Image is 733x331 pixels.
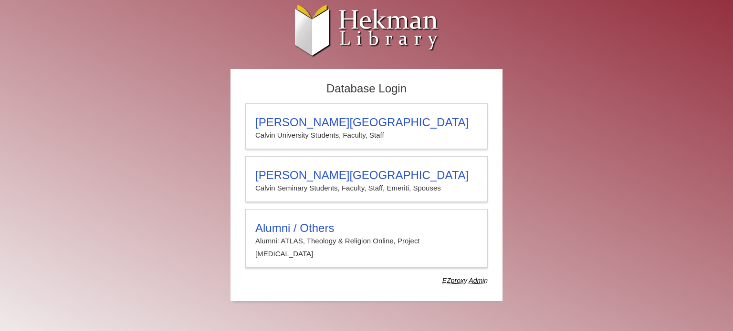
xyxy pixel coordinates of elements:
h2: Database Login [241,79,492,99]
a: [PERSON_NAME][GEOGRAPHIC_DATA]Calvin University Students, Faculty, Staff [245,103,488,149]
p: Calvin University Students, Faculty, Staff [255,129,478,141]
a: [PERSON_NAME][GEOGRAPHIC_DATA]Calvin Seminary Students, Faculty, Staff, Emeriti, Spouses [245,156,488,202]
dfn: Use Alumni login [442,277,488,284]
h3: Alumni / Others [255,221,478,235]
summary: Alumni / OthersAlumni: ATLAS, Theology & Religion Online, Project [MEDICAL_DATA] [255,221,478,260]
p: Alumni: ATLAS, Theology & Religion Online, Project [MEDICAL_DATA] [255,235,478,260]
h3: [PERSON_NAME][GEOGRAPHIC_DATA] [255,169,478,182]
h3: [PERSON_NAME][GEOGRAPHIC_DATA] [255,116,478,129]
p: Calvin Seminary Students, Faculty, Staff, Emeriti, Spouses [255,182,478,194]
